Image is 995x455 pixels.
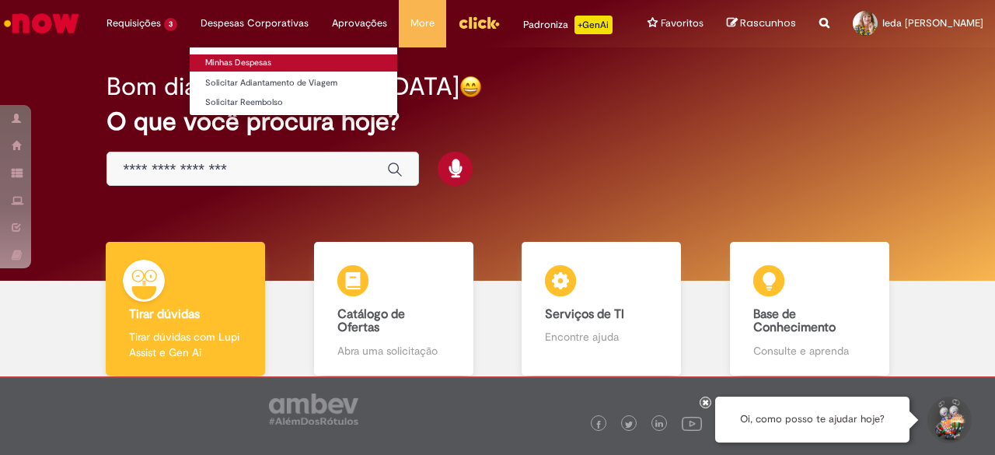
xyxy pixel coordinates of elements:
span: Rascunhos [740,16,796,30]
img: ServiceNow [2,8,82,39]
p: Consulte e aprenda [753,343,866,359]
span: 3 [164,18,177,31]
a: Solicitar Reembolso [190,94,397,111]
span: Despesas Corporativas [201,16,309,31]
b: Serviços de TI [545,306,624,322]
img: logo_footer_twitter.png [625,421,633,429]
a: Rascunhos [727,16,796,31]
img: logo_footer_youtube.png [682,413,702,433]
b: Catálogo de Ofertas [337,306,405,336]
span: Aprovações [332,16,387,31]
div: Padroniza [523,16,613,34]
span: Favoritos [661,16,703,31]
img: logo_footer_ambev_rotulo_gray.png [269,394,358,425]
h2: O que você procura hoje? [106,108,888,135]
a: Serviços de TI Encontre ajuda [497,242,706,376]
h2: Bom dia, [GEOGRAPHIC_DATA] [106,73,459,100]
p: +GenAi [574,16,613,34]
img: click_logo_yellow_360x200.png [458,11,500,34]
b: Tirar dúvidas [129,306,200,322]
a: Minhas Despesas [190,54,397,72]
button: Iniciar Conversa de Suporte [925,397,972,443]
span: Ieda [PERSON_NAME] [882,16,983,30]
span: More [410,16,435,31]
b: Base de Conhecimento [753,306,836,336]
img: happy-face.png [459,75,482,98]
span: Requisições [106,16,161,31]
ul: Despesas Corporativas [189,47,398,116]
p: Encontre ajuda [545,329,658,345]
div: Oi, como posso te ajudar hoje? [715,397,909,443]
a: Catálogo de Ofertas Abra uma solicitação [290,242,498,376]
a: Tirar dúvidas Tirar dúvidas com Lupi Assist e Gen Ai [82,242,290,376]
img: logo_footer_facebook.png [595,421,602,429]
a: Solicitar Adiantamento de Viagem [190,75,397,92]
img: logo_footer_linkedin.png [655,420,663,429]
p: Abra uma solicitação [337,343,450,359]
a: Base de Conhecimento Consulte e aprenda [706,242,914,376]
p: Tirar dúvidas com Lupi Assist e Gen Ai [129,329,242,360]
